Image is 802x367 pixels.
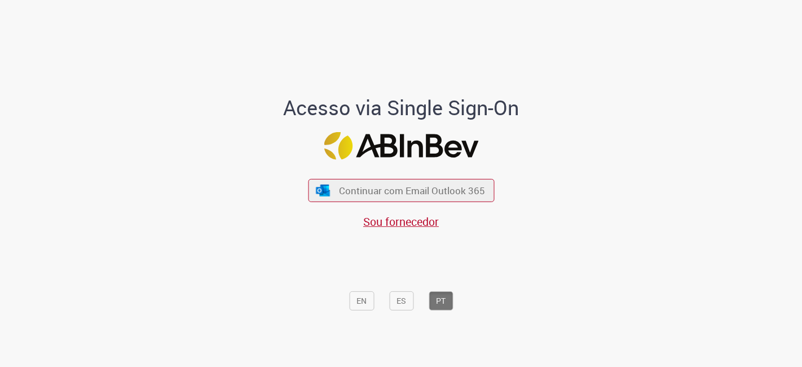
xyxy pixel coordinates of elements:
a: Sou fornecedor [363,214,439,229]
span: Continuar com Email Outlook 365 [339,184,485,197]
img: ícone Azure/Microsoft 360 [315,185,331,196]
button: EN [349,291,374,311]
h1: Acesso via Single Sign-On [245,96,558,119]
button: PT [429,291,453,311]
button: ícone Azure/Microsoft 360 Continuar com Email Outlook 365 [308,179,494,202]
button: ES [389,291,413,311]
img: Logo ABInBev [324,132,478,160]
